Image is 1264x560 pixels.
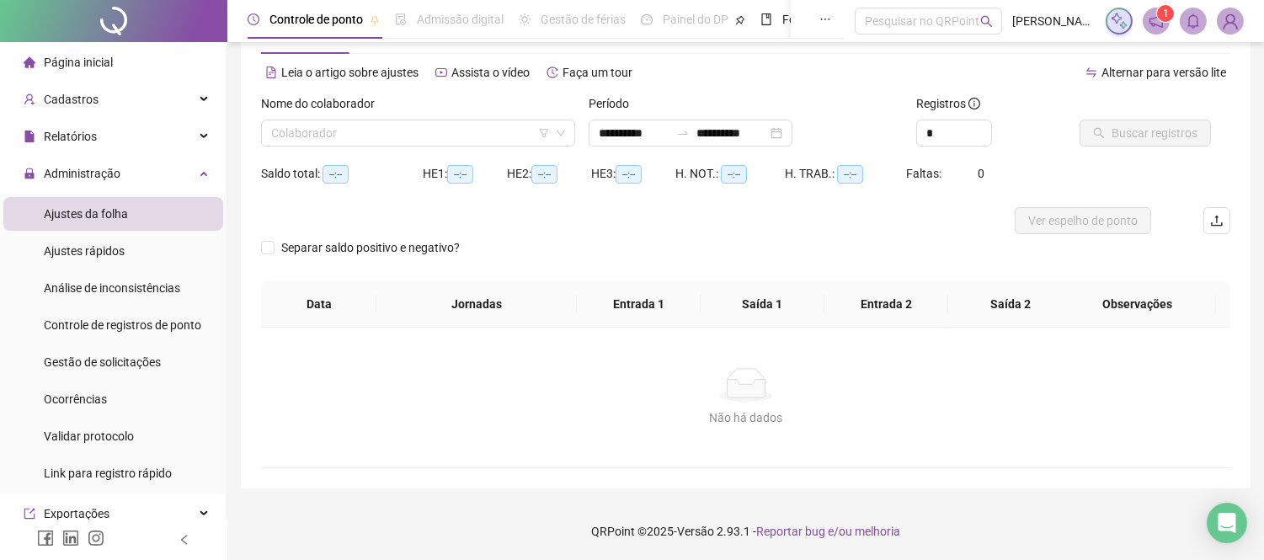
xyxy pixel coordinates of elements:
span: ellipsis [819,13,831,25]
span: Cadastros [44,93,99,106]
span: Gestão de solicitações [44,355,161,369]
img: sparkle-icon.fc2bf0ac1784a2077858766a79e2daf3.svg [1110,12,1128,30]
th: Saída 1 [701,281,824,328]
span: --:-- [837,165,863,184]
span: Administração [44,167,120,180]
span: left [179,534,190,546]
span: history [547,67,558,78]
span: Faltas: [906,167,944,180]
span: Ajustes rápidos [44,244,125,258]
span: Página inicial [44,56,113,69]
span: --:-- [447,165,473,184]
span: Faça um tour [563,66,632,79]
span: Leia o artigo sobre ajustes [281,66,419,79]
span: [PERSON_NAME] - Perbras [1012,12,1096,30]
span: Separar saldo positivo e negativo? [275,238,467,257]
span: swap-right [676,126,690,140]
span: Ajustes da folha [44,207,128,221]
span: Validar protocolo [44,429,134,443]
span: Relatórios [44,130,97,143]
span: swap [1085,67,1097,78]
span: upload [1210,214,1224,227]
span: --:-- [531,165,557,184]
span: Observações [1072,295,1203,313]
button: Ver espelho de ponto [1015,207,1151,234]
span: dashboard [641,13,653,25]
span: Assista o vídeo [451,66,530,79]
span: pushpin [370,15,380,25]
th: Observações [1059,281,1216,328]
div: HE 3: [591,164,675,184]
span: Ocorrências [44,392,107,406]
span: youtube [435,67,447,78]
span: facebook [37,530,54,547]
label: Nome do colaborador [261,94,386,113]
span: 1 [1163,8,1169,19]
span: file-done [395,13,407,25]
span: Admissão digital [417,13,504,26]
th: Entrada 2 [824,281,948,328]
span: bell [1186,13,1201,29]
span: Folha de pagamento [782,13,890,26]
button: Buscar registros [1080,120,1211,147]
span: notification [1149,13,1164,29]
span: info-circle [968,98,980,109]
span: Reportar bug e/ou melhoria [756,525,900,538]
span: linkedin [62,530,79,547]
div: Open Intercom Messenger [1207,503,1247,543]
span: Registros [916,94,980,113]
span: lock [24,168,35,179]
span: instagram [88,530,104,547]
span: search [980,15,993,28]
div: HE 1: [423,164,507,184]
span: filter [539,128,549,138]
th: Entrada 1 [577,281,701,328]
span: Controle de registros de ponto [44,318,201,332]
span: pushpin [735,15,745,25]
span: clock-circle [248,13,259,25]
span: --:-- [323,165,349,184]
span: Análise de inconsistências [44,281,180,295]
span: Controle de ponto [269,13,363,26]
span: book [760,13,772,25]
label: Período [589,94,640,113]
span: --:-- [721,165,747,184]
div: H. NOT.: [675,164,785,184]
span: Painel do DP [663,13,728,26]
div: Não há dados [281,408,1210,427]
span: user-add [24,93,35,105]
span: --:-- [616,165,642,184]
span: Alternar para versão lite [1101,66,1226,79]
span: Link para registro rápido [44,467,172,480]
span: home [24,56,35,68]
th: Data [261,281,376,328]
span: Versão [677,525,714,538]
sup: 1 [1157,5,1174,22]
span: export [24,508,35,520]
span: sun [519,13,531,25]
img: 85049 [1218,8,1243,34]
th: Saída 2 [948,281,1072,328]
span: Exportações [44,507,109,520]
span: Gestão de férias [541,13,626,26]
span: down [556,128,566,138]
span: file-text [265,67,277,78]
span: file [24,131,35,142]
span: 0 [978,167,984,180]
th: Jornadas [376,281,576,328]
div: HE 2: [507,164,591,184]
span: to [676,126,690,140]
div: Saldo total: [261,164,423,184]
div: H. TRAB.: [785,164,906,184]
